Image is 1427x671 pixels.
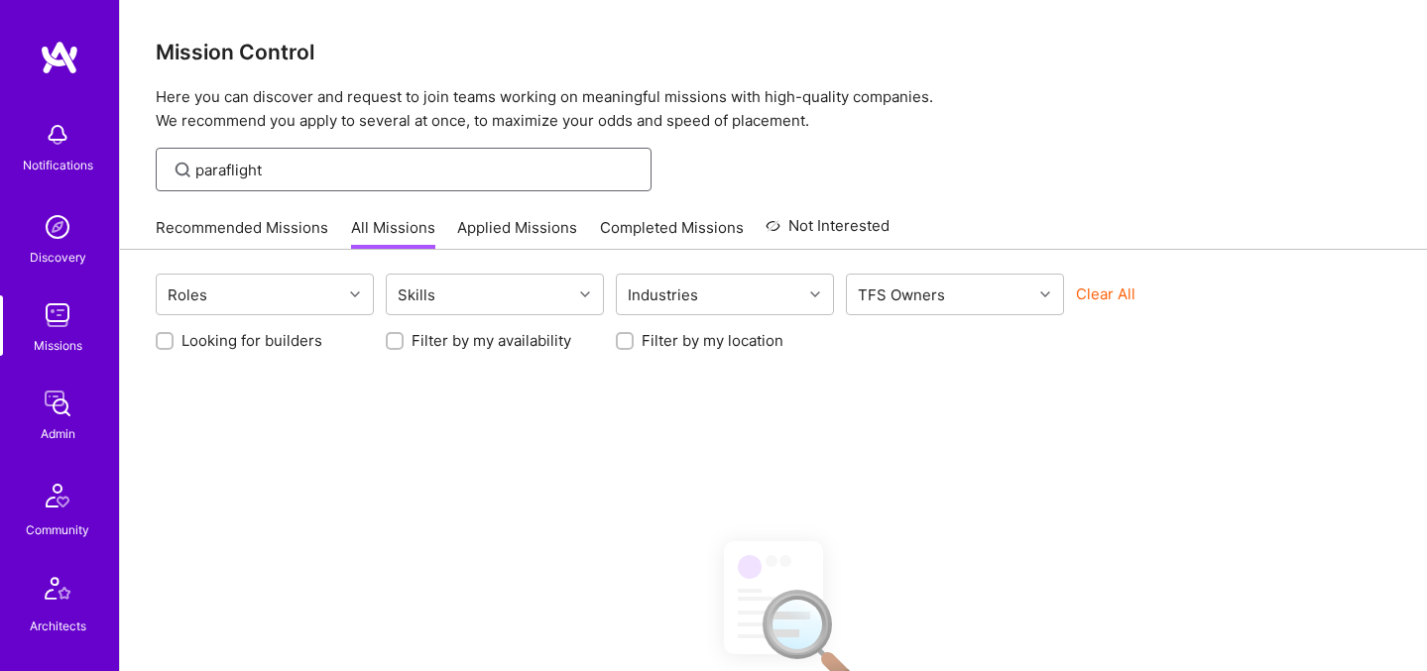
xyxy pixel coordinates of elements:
[350,289,360,299] i: icon Chevron
[34,568,81,615] img: Architects
[40,40,79,75] img: logo
[853,280,950,309] div: TFS Owners
[412,330,571,351] label: Filter by my availability
[23,155,93,175] div: Notifications
[38,384,77,423] img: admin teamwork
[172,159,194,181] i: icon SearchGrey
[34,335,82,356] div: Missions
[642,330,783,351] label: Filter by my location
[766,214,890,250] a: Not Interested
[181,330,322,351] label: Looking for builders
[1040,289,1050,299] i: icon Chevron
[38,295,77,335] img: teamwork
[156,85,1391,133] p: Here you can discover and request to join teams working on meaningful missions with high-quality ...
[457,217,577,250] a: Applied Missions
[156,217,328,250] a: Recommended Missions
[1076,283,1135,304] button: Clear All
[163,280,212,309] div: Roles
[580,289,590,299] i: icon Chevron
[195,160,637,180] input: Find Mission...
[34,472,81,519] img: Community
[351,217,435,250] a: All Missions
[156,40,1391,64] h3: Mission Control
[810,289,820,299] i: icon Chevron
[26,519,89,540] div: Community
[38,115,77,155] img: bell
[623,280,703,309] div: Industries
[30,247,86,268] div: Discovery
[38,207,77,247] img: discovery
[393,280,440,309] div: Skills
[30,615,86,636] div: Architects
[600,217,744,250] a: Completed Missions
[41,423,75,444] div: Admin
